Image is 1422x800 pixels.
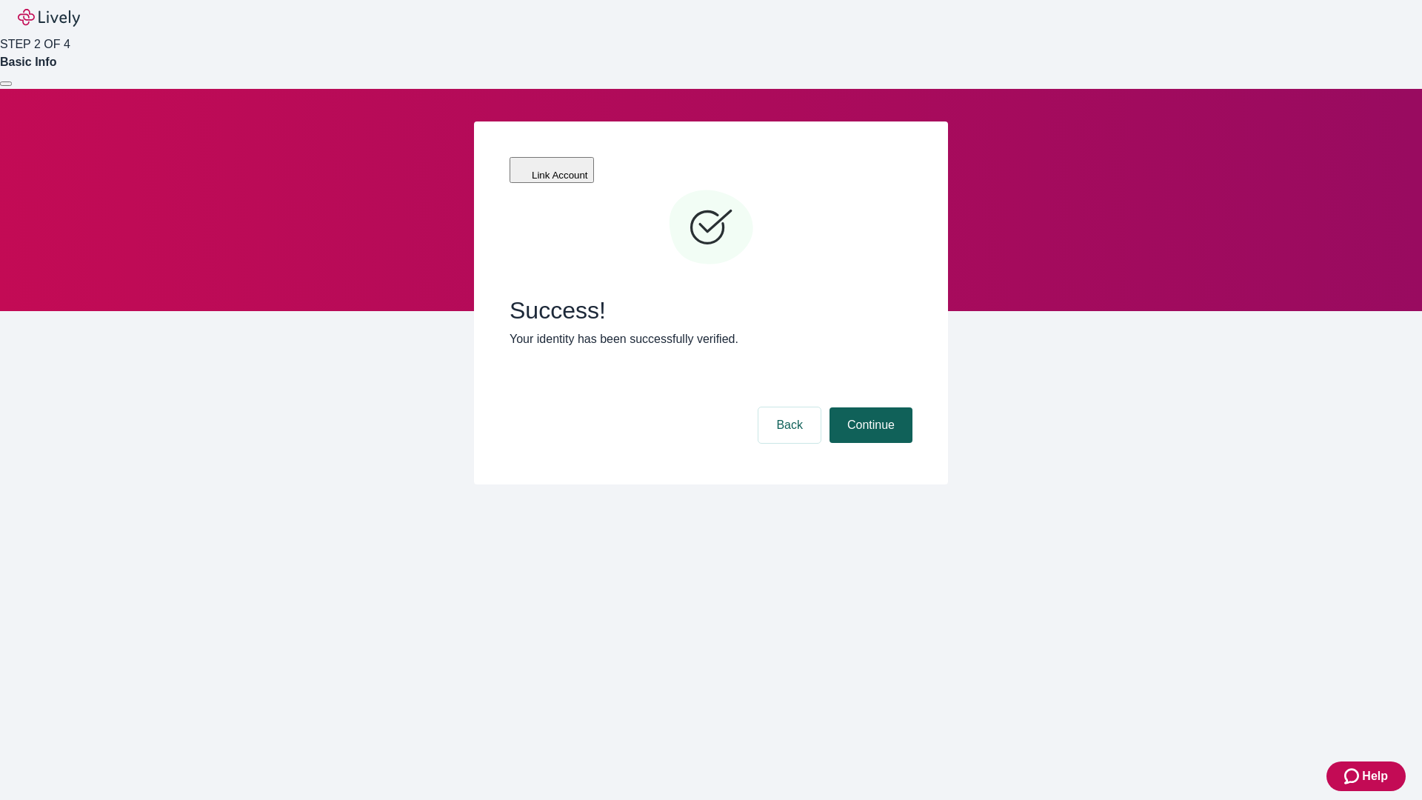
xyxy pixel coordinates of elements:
button: Back [758,407,821,443]
svg: Checkmark icon [667,184,755,273]
button: Zendesk support iconHelp [1326,761,1406,791]
span: Help [1362,767,1388,785]
svg: Zendesk support icon [1344,767,1362,785]
img: Lively [18,9,80,27]
button: Link Account [510,157,594,183]
span: Success! [510,296,912,324]
p: Your identity has been successfully verified. [510,330,912,348]
button: Continue [829,407,912,443]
